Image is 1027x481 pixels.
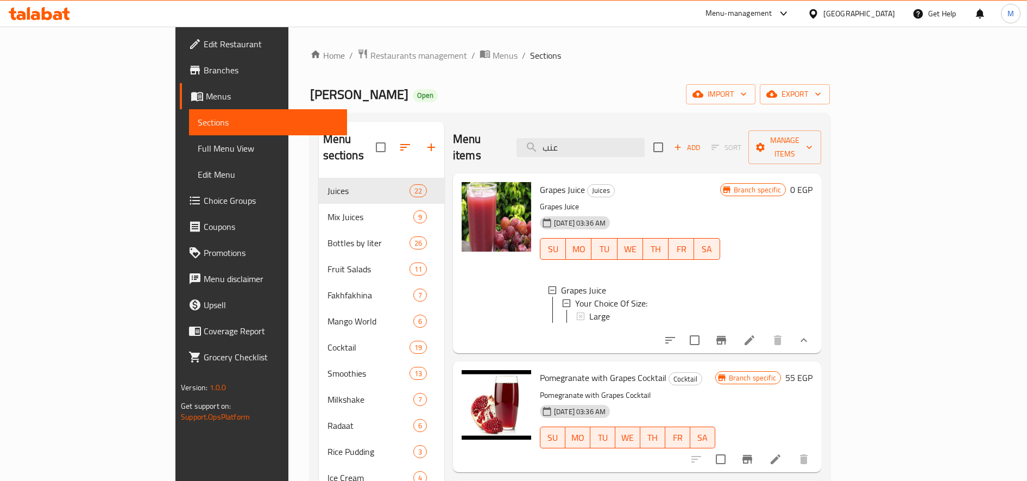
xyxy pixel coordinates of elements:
[729,185,785,195] span: Branch specific
[686,84,755,104] button: import
[327,263,409,276] span: Fruit Salads
[683,329,706,352] span: Select to update
[319,204,444,230] div: Mix Juices9
[530,49,561,62] span: Sections
[319,256,444,282] div: Fruit Salads11
[180,266,347,292] a: Menu disclaimer
[410,238,426,248] span: 26
[522,49,526,62] li: /
[588,184,614,197] span: Juices
[327,315,413,328] div: Mango World
[665,427,690,448] button: FR
[790,182,812,197] h6: 0 EGP
[643,238,669,260] button: TH
[615,427,640,448] button: WE
[410,264,426,274] span: 11
[669,372,702,385] div: Cocktail
[327,367,409,380] span: Smoothies
[672,141,702,154] span: Add
[561,284,606,297] span: Grapes Juice
[181,399,231,413] span: Get support on:
[204,220,338,233] span: Coupons
[709,448,732,471] span: Select to update
[327,393,413,406] span: Milkshake
[414,290,426,301] span: 7
[708,327,734,353] button: Branch-specific-item
[462,370,531,440] img: Pomegranate with Grapes Cocktail
[327,289,413,302] span: Fakhfakhina
[327,419,413,432] span: Radaat
[748,130,821,164] button: Manage items
[370,49,467,62] span: Restaurants management
[414,421,426,431] span: 6
[757,134,812,161] span: Manage items
[180,188,347,214] a: Choice Groups
[369,136,392,159] span: Select all sections
[694,238,720,260] button: SA
[785,370,812,385] h6: 55 EGP
[657,327,683,353] button: sort-choices
[1007,8,1014,20] span: M
[204,324,338,338] span: Coverage Report
[670,139,704,156] button: Add
[349,49,353,62] li: /
[743,334,756,347] a: Edit menu item
[570,430,586,446] span: MO
[198,168,338,181] span: Edit Menu
[704,139,748,156] span: Select section first
[540,238,566,260] button: SU
[669,238,694,260] button: FR
[410,186,426,196] span: 22
[413,210,427,223] div: items
[493,49,518,62] span: Menus
[622,241,639,257] span: WE
[410,342,426,353] span: 19
[319,282,444,308] div: Fakhfakhina7
[545,241,562,257] span: SU
[189,135,347,161] a: Full Menu View
[570,241,587,257] span: MO
[413,393,427,406] div: items
[180,240,347,266] a: Promotions
[210,380,226,395] span: 1.0.0
[327,210,413,223] span: Mix Juices
[198,142,338,155] span: Full Menu View
[791,327,817,353] button: show more
[181,380,207,395] span: Version:
[357,48,467,63] a: Restaurants management
[618,238,643,260] button: WE
[462,182,531,252] img: Grapes Juice
[409,263,427,276] div: items
[319,386,444,413] div: Milkshake7
[206,90,338,103] span: Menus
[540,182,585,198] span: Grapes Juice
[319,413,444,439] div: Radaat6
[310,48,830,63] nav: breadcrumb
[645,430,661,446] span: TH
[791,446,817,472] button: delete
[319,308,444,334] div: Mango World6
[180,344,347,370] a: Grocery Checklist
[181,410,250,424] a: Support.OpsPlatform
[204,38,338,51] span: Edit Restaurant
[410,368,426,379] span: 13
[413,445,427,458] div: items
[323,131,376,164] h2: Menu sections
[319,230,444,256] div: Bottles by liter26
[413,315,427,328] div: items
[392,134,418,160] span: Sort sections
[180,31,347,57] a: Edit Restaurant
[327,341,409,354] span: Cocktail
[540,427,565,448] button: SU
[180,83,347,109] a: Menus
[319,178,444,204] div: Juices22
[575,297,647,310] span: Your Choice Of Size:
[414,447,426,457] span: 3
[413,91,438,100] span: Open
[413,89,438,102] div: Open
[797,334,810,347] svg: Show Choices
[414,212,426,222] span: 9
